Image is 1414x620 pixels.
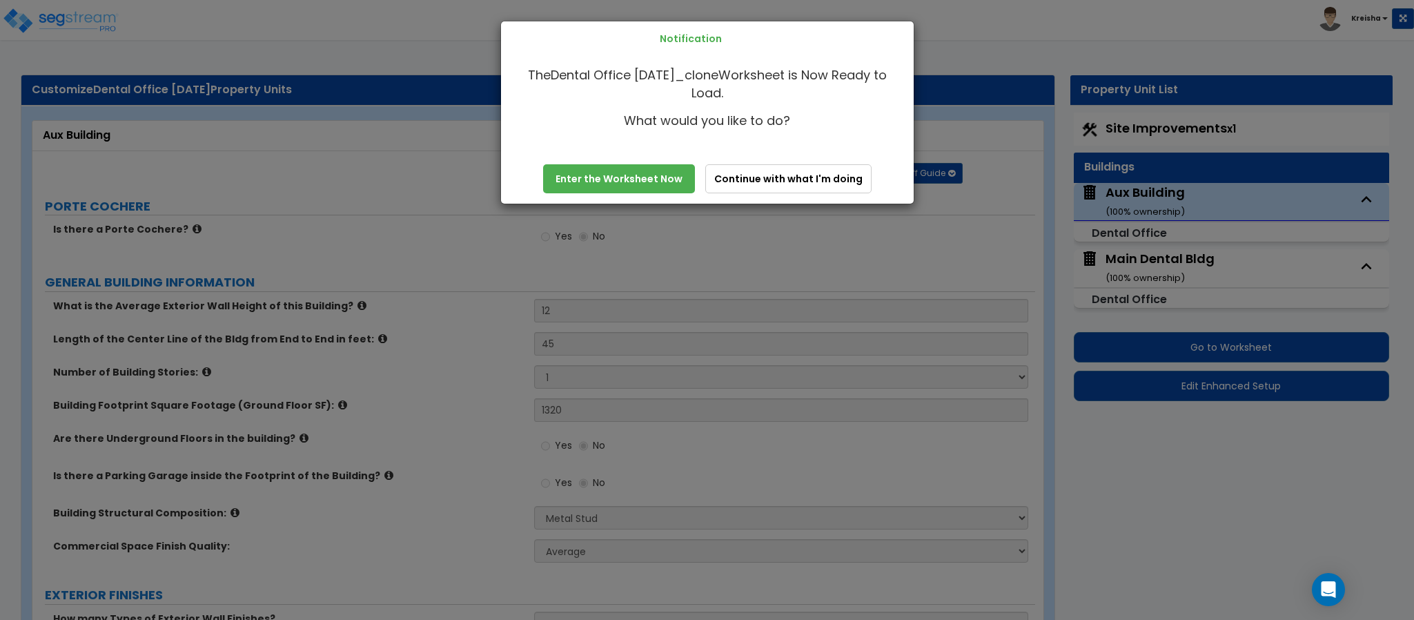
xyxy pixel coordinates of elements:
[1312,573,1345,606] div: Open Intercom Messenger
[543,164,695,193] a: Enter the Worksheet Now
[660,32,903,46] div: Notification
[511,66,903,101] div: The Worksheet is Now Ready to Load.
[511,112,903,130] div: What would you like to do?
[551,66,718,84] span: Dental Office [DATE]_clone
[705,164,872,193] button: Continue with what I'm doing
